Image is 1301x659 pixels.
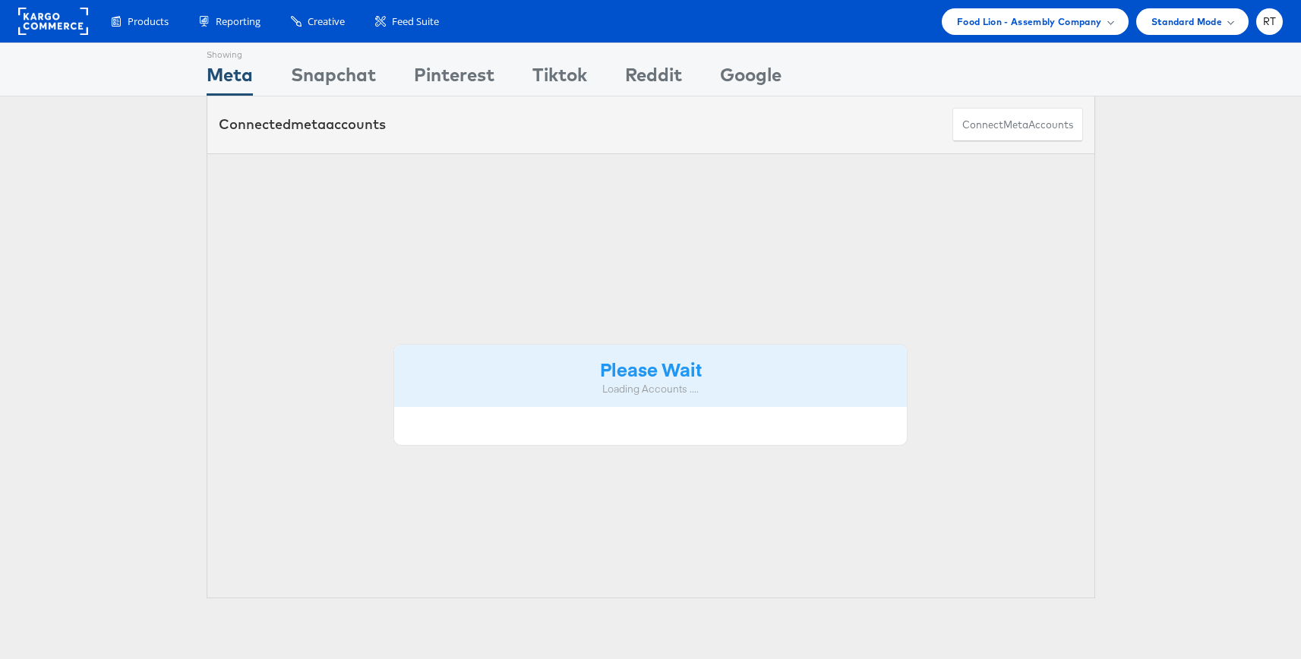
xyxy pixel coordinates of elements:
[219,115,386,134] div: Connected accounts
[392,14,439,29] span: Feed Suite
[600,356,702,381] strong: Please Wait
[1263,17,1277,27] span: RT
[414,61,494,96] div: Pinterest
[216,14,261,29] span: Reporting
[957,14,1102,30] span: Food Lion - Assembly Company
[308,14,345,29] span: Creative
[1003,118,1028,132] span: meta
[207,43,253,61] div: Showing
[952,108,1083,142] button: ConnectmetaAccounts
[625,61,682,96] div: Reddit
[532,61,587,96] div: Tiktok
[207,61,253,96] div: Meta
[406,382,896,396] div: Loading Accounts ....
[291,61,376,96] div: Snapchat
[1151,14,1222,30] span: Standard Mode
[128,14,169,29] span: Products
[720,61,782,96] div: Google
[291,115,326,133] span: meta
